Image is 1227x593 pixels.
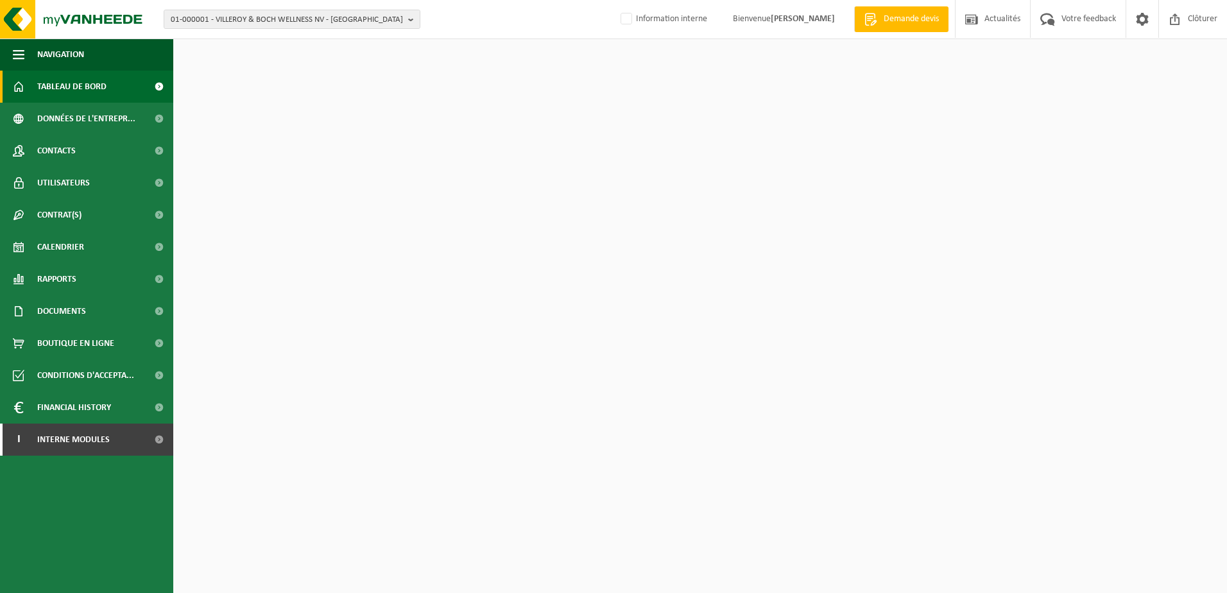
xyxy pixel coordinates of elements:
[37,327,114,359] span: Boutique en ligne
[37,199,82,231] span: Contrat(s)
[171,10,403,30] span: 01-000001 - VILLEROY & BOCH WELLNESS NV - [GEOGRAPHIC_DATA]
[37,295,86,327] span: Documents
[13,424,24,456] span: I
[37,103,135,135] span: Données de l'entrepr...
[37,424,110,456] span: Interne modules
[37,263,76,295] span: Rapports
[164,10,420,29] button: 01-000001 - VILLEROY & BOCH WELLNESS NV - [GEOGRAPHIC_DATA]
[854,6,948,32] a: Demande devis
[618,10,707,29] label: Information interne
[37,39,84,71] span: Navigation
[771,14,835,24] strong: [PERSON_NAME]
[37,391,111,424] span: Financial History
[37,135,76,167] span: Contacts
[880,13,942,26] span: Demande devis
[37,231,84,263] span: Calendrier
[37,359,134,391] span: Conditions d'accepta...
[37,167,90,199] span: Utilisateurs
[37,71,107,103] span: Tableau de bord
